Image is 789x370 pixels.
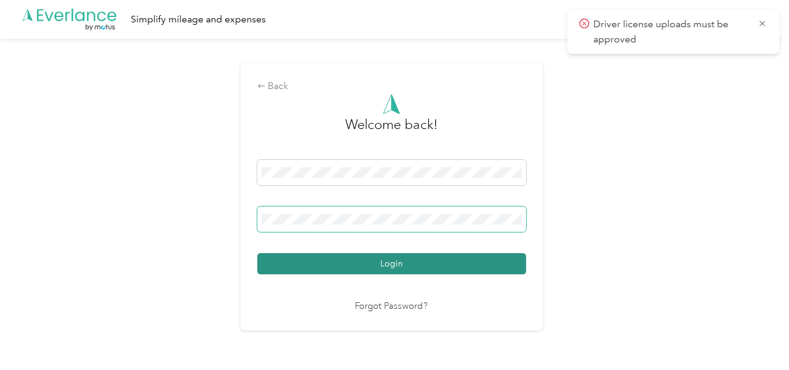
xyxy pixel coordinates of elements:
[257,79,526,94] div: Back
[721,302,789,370] iframe: Everlance-gr Chat Button Frame
[593,17,748,47] p: Driver license uploads must be approved
[131,12,266,27] div: Simplify mileage and expenses
[355,300,428,314] a: Forgot Password?
[345,114,438,147] h3: greeting
[257,253,526,274] button: Login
